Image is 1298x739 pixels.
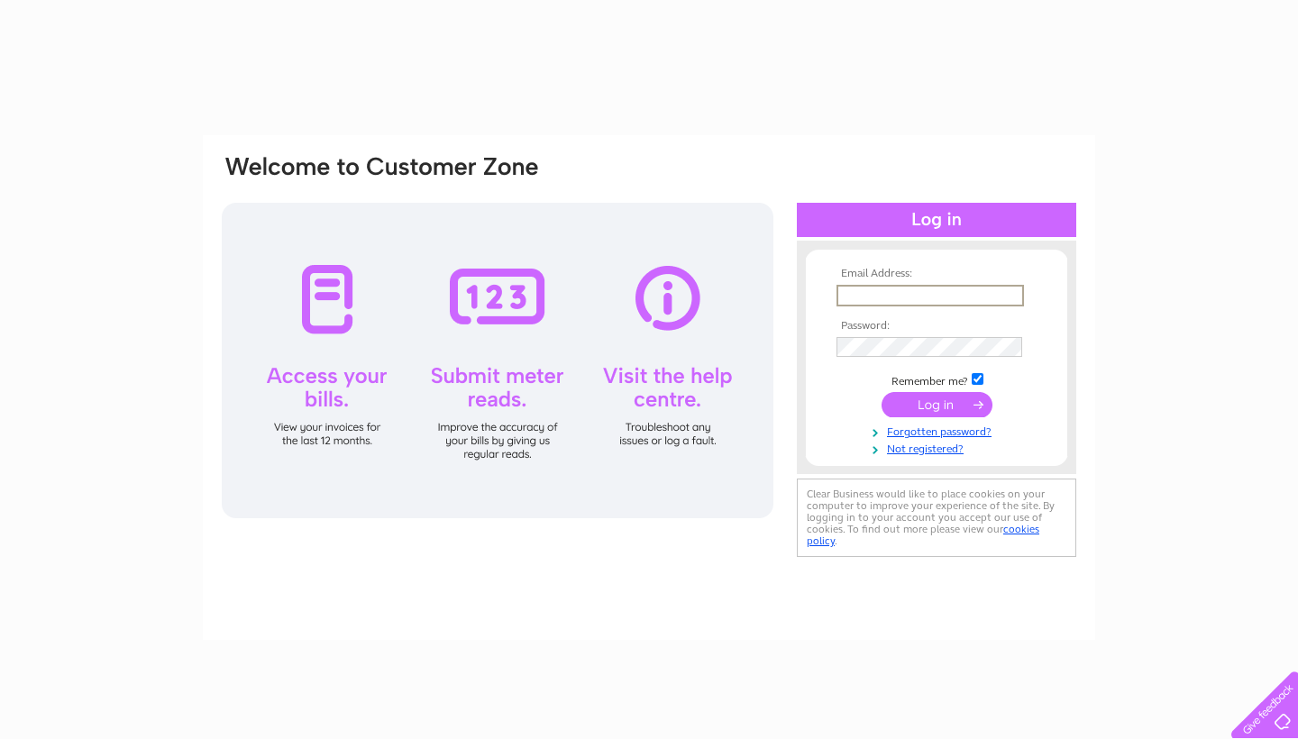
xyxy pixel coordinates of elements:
[836,439,1041,456] a: Not registered?
[807,523,1039,547] a: cookies policy
[832,370,1041,388] td: Remember me?
[882,392,992,417] input: Submit
[832,320,1041,333] th: Password:
[836,422,1041,439] a: Forgotten password?
[797,479,1076,557] div: Clear Business would like to place cookies on your computer to improve your experience of the sit...
[832,268,1041,280] th: Email Address:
